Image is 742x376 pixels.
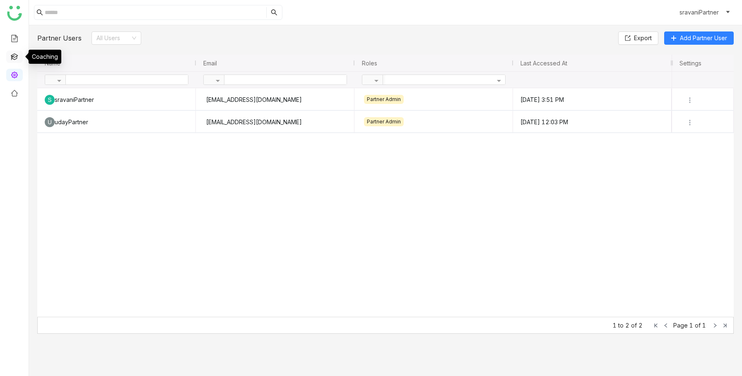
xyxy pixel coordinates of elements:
span: Export [634,34,652,43]
div: Partner Users [37,33,82,43]
span: Page [673,322,688,329]
span: 1 [613,322,617,329]
img: more.svg [686,118,694,127]
button: account_circlesravaniPartner [665,6,732,19]
div: Coaching [29,50,61,64]
div: U [45,117,55,127]
span: Roles [362,60,377,67]
button: Export [618,31,658,45]
gtmb-cell-renderer: [DATE] 3:51 PM [520,89,664,111]
img: logo [7,6,22,21]
span: Settings [679,60,701,67]
span: sravaniPartner [679,8,719,17]
span: 2 [625,322,629,329]
span: 2 [638,322,643,329]
span: to [618,322,624,329]
span: 1 [689,322,693,329]
button: Add Partner User [664,31,734,45]
span: Email [203,60,217,67]
div: S [45,95,55,105]
div: [EMAIL_ADDRESS][DOMAIN_NAME] [203,111,347,133]
span: 1 [702,322,706,329]
span: Add Partner User [680,34,727,43]
img: more.svg [686,96,694,104]
span: of [695,322,701,329]
div: udayPartner [45,111,188,133]
div: Partner Admin [364,95,404,104]
span: of [631,322,637,329]
span: Last Accessed At [520,60,567,67]
div: Partner Admin [364,117,404,126]
i: account_circle [666,7,676,17]
div: sravaniPartner [45,89,188,111]
div: [EMAIL_ADDRESS][DOMAIN_NAME] [203,89,347,111]
gtmb-cell-renderer: [DATE] 12:03 PM [520,111,664,133]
